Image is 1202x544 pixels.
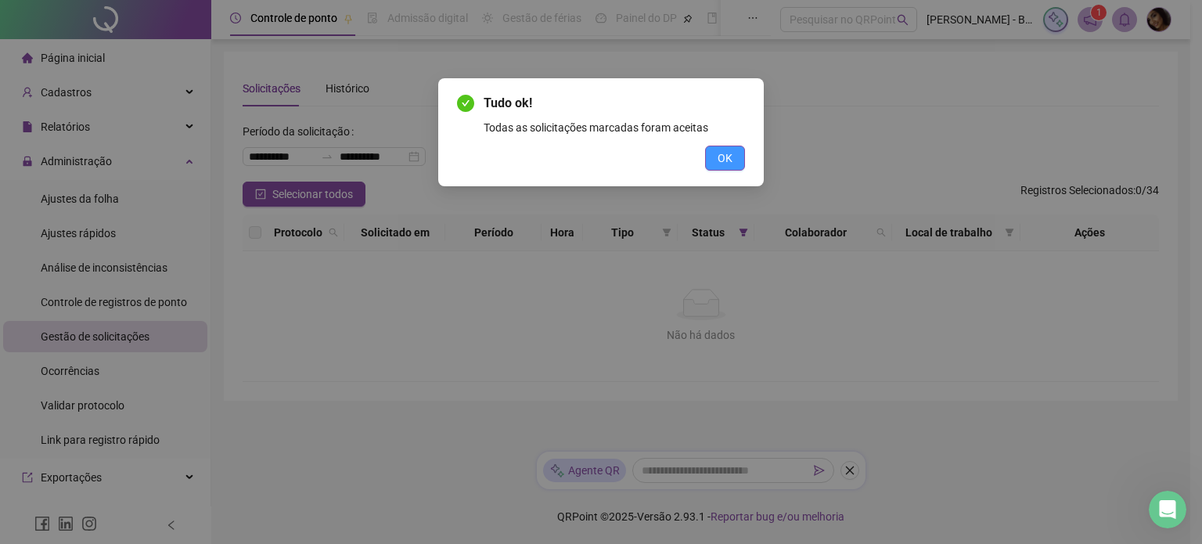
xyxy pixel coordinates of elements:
[705,146,745,171] button: OK
[484,119,745,136] div: Todas as solicitações marcadas foram aceitas
[1149,491,1186,528] iframe: Intercom live chat
[718,150,732,167] span: OK
[484,94,745,113] span: Tudo ok!
[457,95,474,112] span: check-circle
